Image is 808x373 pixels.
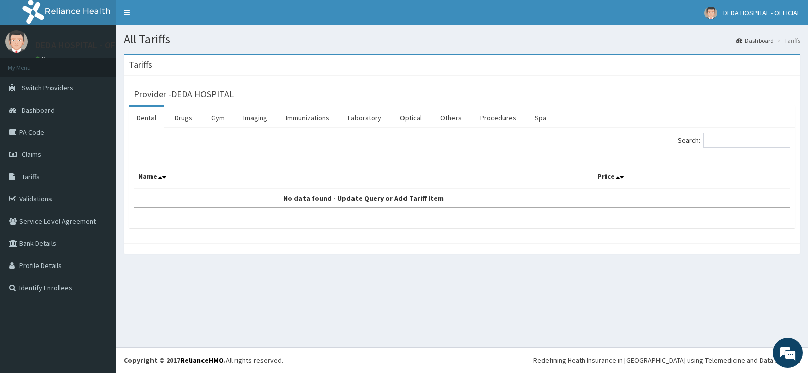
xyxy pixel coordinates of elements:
span: Claims [22,150,41,159]
th: Price [593,166,790,189]
a: Laboratory [340,107,389,128]
a: Online [35,55,60,62]
a: Gym [203,107,233,128]
img: User Image [5,30,28,53]
a: Immunizations [278,107,337,128]
li: Tariffs [775,36,800,45]
a: Optical [392,107,430,128]
a: Procedures [472,107,524,128]
span: Dashboard [22,105,55,115]
a: Imaging [235,107,275,128]
h1: All Tariffs [124,33,800,46]
div: Redefining Heath Insurance in [GEOGRAPHIC_DATA] using Telemedicine and Data Science! [533,355,800,365]
th: Name [134,166,593,189]
h3: Tariffs [129,60,153,69]
strong: Copyright © 2017 . [124,356,226,365]
a: Dashboard [736,36,774,45]
span: Switch Providers [22,83,73,92]
footer: All rights reserved. [116,347,808,373]
a: Spa [527,107,554,128]
a: Others [432,107,470,128]
img: User Image [704,7,717,19]
label: Search: [678,133,790,148]
span: DEDA HOSPITAL - OFFICIAL [723,8,800,17]
input: Search: [703,133,790,148]
a: Drugs [167,107,200,128]
td: No data found - Update Query or Add Tariff Item [134,189,593,208]
p: DEDA HOSPITAL - OFFICIAL [35,41,139,50]
span: Tariffs [22,172,40,181]
h3: Provider - DEDA HOSPITAL [134,90,234,99]
a: RelianceHMO [180,356,224,365]
a: Dental [129,107,164,128]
